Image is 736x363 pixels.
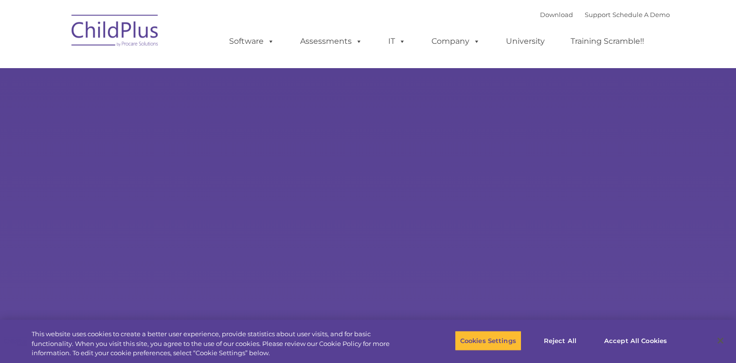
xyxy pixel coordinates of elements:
a: IT [378,32,415,51]
a: Training Scramble!! [561,32,654,51]
button: Close [710,330,731,351]
font: | [540,11,670,18]
a: Schedule A Demo [612,11,670,18]
button: Accept All Cookies [599,330,672,351]
img: ChildPlus by Procare Solutions [67,8,164,56]
a: Company [422,32,490,51]
a: Download [540,11,573,18]
a: Software [219,32,284,51]
a: Support [585,11,610,18]
a: University [496,32,555,51]
button: Cookies Settings [455,330,521,351]
button: Reject All [530,330,591,351]
a: Assessments [290,32,372,51]
div: This website uses cookies to create a better user experience, provide statistics about user visit... [32,329,405,358]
